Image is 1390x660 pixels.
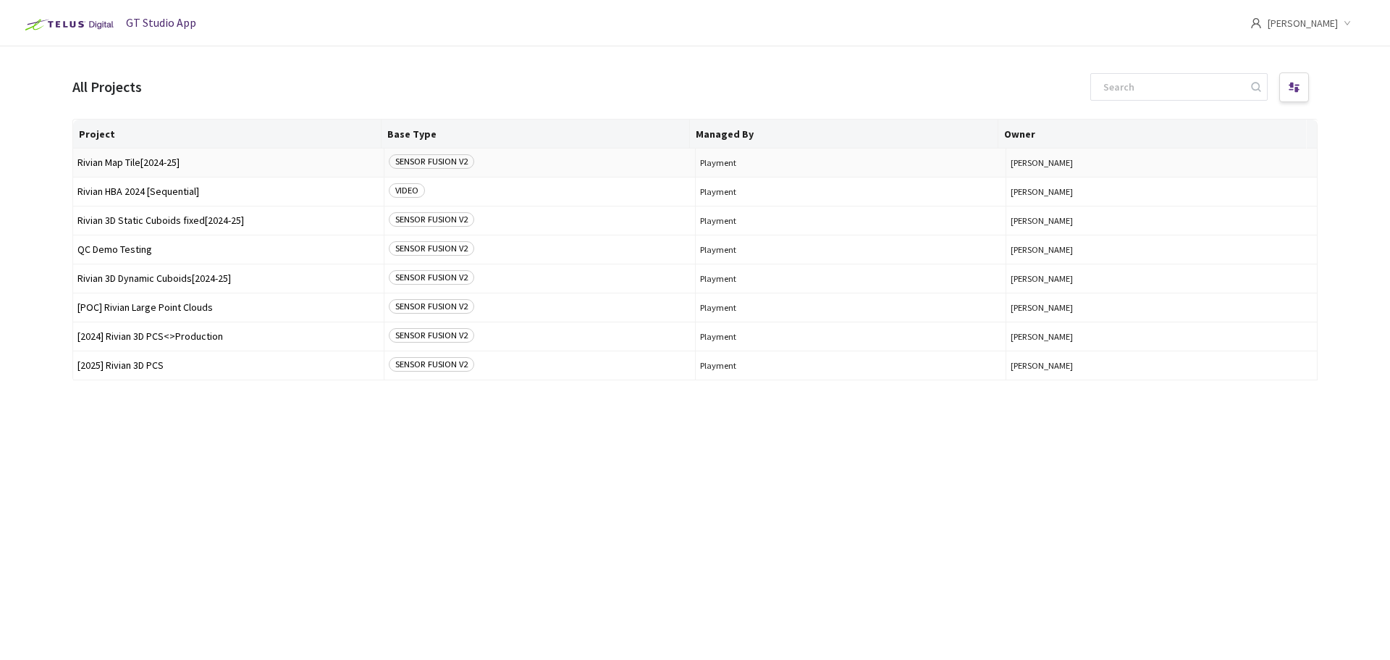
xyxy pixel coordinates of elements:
[77,157,379,168] span: Rivian Map Tile[2024-25]
[389,299,474,314] span: SENSOR FUSION V2
[1011,157,1313,168] button: [PERSON_NAME]
[700,186,1002,197] span: Playment
[389,212,474,227] span: SENSOR FUSION V2
[1250,17,1262,29] span: user
[1011,215,1313,226] button: [PERSON_NAME]
[73,120,382,149] th: Project
[389,241,474,256] span: SENSOR FUSION V2
[1095,74,1249,100] input: Search
[700,244,1002,255] span: Playment
[77,302,379,313] span: [POC] Rivian Large Point Clouds
[690,120,998,149] th: Managed By
[77,186,379,197] span: Rivian HBA 2024 [Sequential]
[17,13,118,36] img: Telus
[1011,360,1313,371] button: [PERSON_NAME]
[389,270,474,285] span: SENSOR FUSION V2
[389,183,425,198] span: VIDEO
[700,331,1002,342] span: Playment
[77,244,379,255] span: QC Demo Testing
[439,15,451,27] span: info-circle
[77,331,379,342] span: [2024] Rivian 3D PCS<>Production
[77,273,379,284] span: Rivian 3D Dynamic Cuboids[2024-25]
[1344,20,1351,27] span: down
[1011,273,1313,284] button: [PERSON_NAME]
[1011,302,1313,313] button: [PERSON_NAME]
[700,157,1002,168] span: Playment
[700,302,1002,313] span: Playment
[1011,186,1313,197] button: [PERSON_NAME]
[457,12,951,28] span: Your account already has an associated password. If you don't remember it, please use the forgot ...
[389,328,474,343] span: SENSOR FUSION V2
[700,360,1002,371] span: Playment
[72,75,142,98] div: All Projects
[126,15,196,30] span: GT Studio App
[1011,244,1313,255] button: [PERSON_NAME]
[998,120,1307,149] th: Owner
[1011,331,1313,342] button: [PERSON_NAME]
[700,273,1002,284] span: Playment
[389,357,474,372] span: SENSOR FUSION V2
[77,215,379,226] span: Rivian 3D Static Cuboids fixed[2024-25]
[77,360,379,371] span: [2025] Rivian 3D PCS
[700,215,1002,226] span: Playment
[389,154,474,169] span: SENSOR FUSION V2
[382,120,690,149] th: Base Type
